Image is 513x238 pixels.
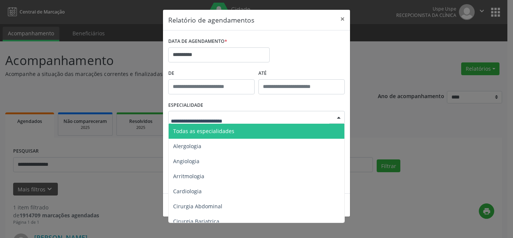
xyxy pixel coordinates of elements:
label: DATA DE AGENDAMENTO [168,36,227,47]
span: Cirurgia Abdominal [173,203,222,210]
span: Arritmologia [173,173,204,180]
h5: Relatório de agendamentos [168,15,254,25]
label: De [168,68,255,79]
span: Cardiologia [173,188,202,195]
span: Alergologia [173,142,201,150]
label: ATÉ [258,68,345,79]
span: Angiologia [173,158,199,165]
span: Todas as especialidades [173,127,234,135]
button: Close [335,10,350,28]
label: ESPECIALIDADE [168,100,203,111]
span: Cirurgia Bariatrica [173,218,219,225]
